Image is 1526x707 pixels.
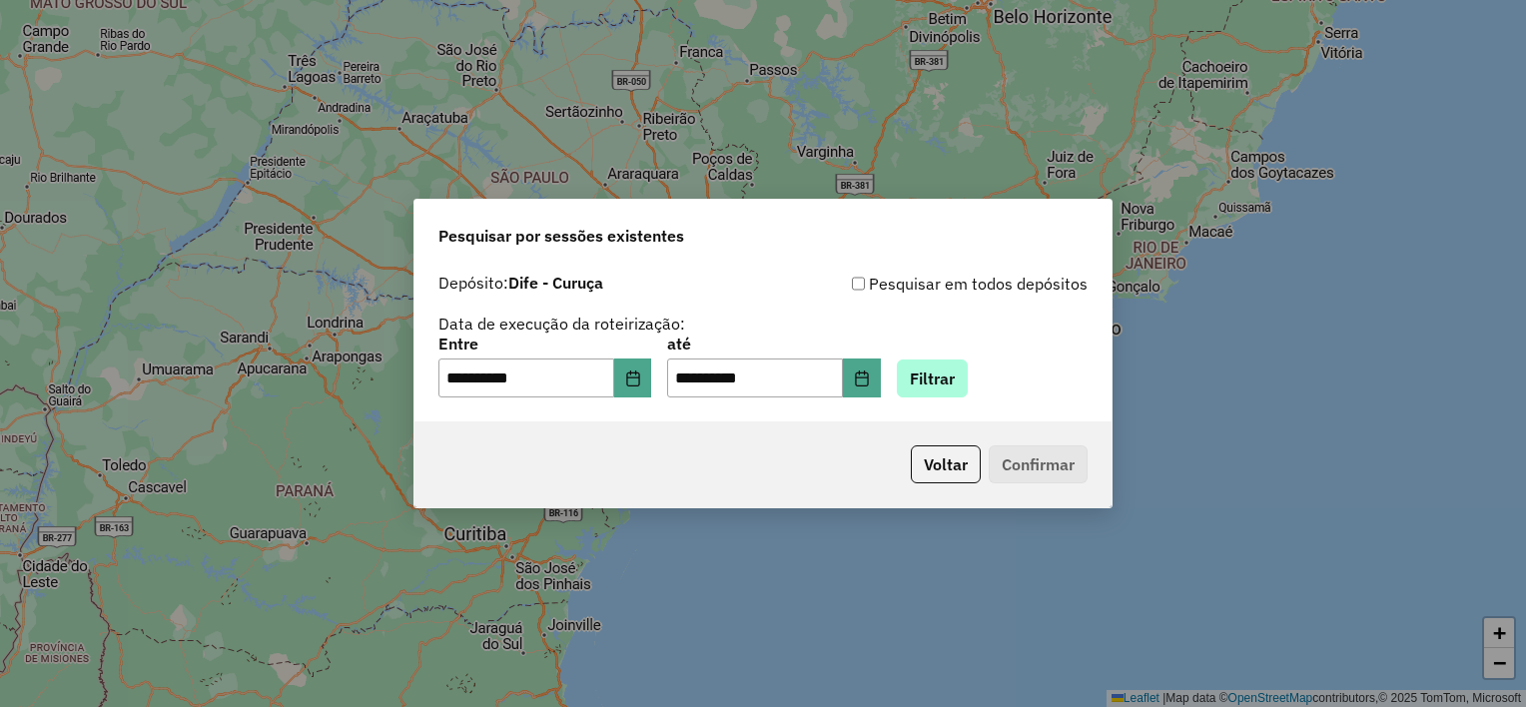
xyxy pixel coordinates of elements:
[438,332,651,355] label: Entre
[614,358,652,398] button: Choose Date
[911,445,981,483] button: Voltar
[508,273,603,293] strong: Dife - Curuça
[438,312,685,336] label: Data de execução da roteirização:
[843,358,881,398] button: Choose Date
[897,359,968,397] button: Filtrar
[438,224,684,248] span: Pesquisar por sessões existentes
[667,332,880,355] label: até
[438,271,603,295] label: Depósito:
[763,272,1088,296] div: Pesquisar em todos depósitos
